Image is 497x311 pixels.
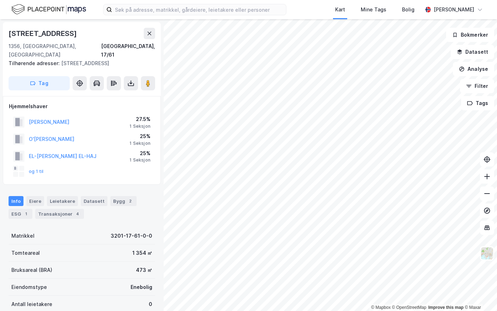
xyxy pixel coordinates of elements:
[129,149,150,158] div: 25%
[136,266,152,274] div: 473 ㎡
[101,42,155,59] div: [GEOGRAPHIC_DATA], 17/61
[110,196,137,206] div: Bygg
[9,196,23,206] div: Info
[453,62,494,76] button: Analyse
[9,60,61,66] span: Tilhørende adresser:
[47,196,78,206] div: Leietakere
[402,5,414,14] div: Bolig
[9,209,32,219] div: ESG
[11,249,40,257] div: Tomteareal
[129,123,150,129] div: 1 Seksjon
[127,197,134,205] div: 2
[112,4,286,15] input: Søk på adresse, matrikkel, gårdeiere, leietakere eller personer
[461,96,494,110] button: Tags
[129,141,150,146] div: 1 Seksjon
[81,196,107,206] div: Datasett
[11,283,47,291] div: Eiendomstype
[9,28,78,39] div: [STREET_ADDRESS]
[129,157,150,163] div: 1 Seksjon
[35,209,84,219] div: Transaksjoner
[9,59,149,68] div: [STREET_ADDRESS]
[9,76,70,90] button: Tag
[9,42,101,59] div: 1356, [GEOGRAPHIC_DATA], [GEOGRAPHIC_DATA]
[428,305,464,310] a: Improve this map
[480,247,494,260] img: Z
[11,300,52,309] div: Antall leietakere
[129,115,150,123] div: 27.5%
[111,232,152,240] div: 3201-17-61-0-0
[11,3,86,16] img: logo.f888ab2527a4732fd821a326f86c7f29.svg
[149,300,152,309] div: 0
[371,305,391,310] a: Mapbox
[74,210,81,217] div: 4
[26,196,44,206] div: Eiere
[11,266,52,274] div: Bruksareal (BRA)
[434,5,474,14] div: [PERSON_NAME]
[131,283,152,291] div: Enebolig
[461,277,497,311] iframe: Chat Widget
[9,102,155,111] div: Hjemmelshaver
[132,249,152,257] div: 1 354 ㎡
[22,210,30,217] div: 1
[392,305,427,310] a: OpenStreetMap
[335,5,345,14] div: Kart
[446,28,494,42] button: Bokmerker
[451,45,494,59] button: Datasett
[129,132,150,141] div: 25%
[11,232,35,240] div: Matrikkel
[460,79,494,93] button: Filter
[361,5,386,14] div: Mine Tags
